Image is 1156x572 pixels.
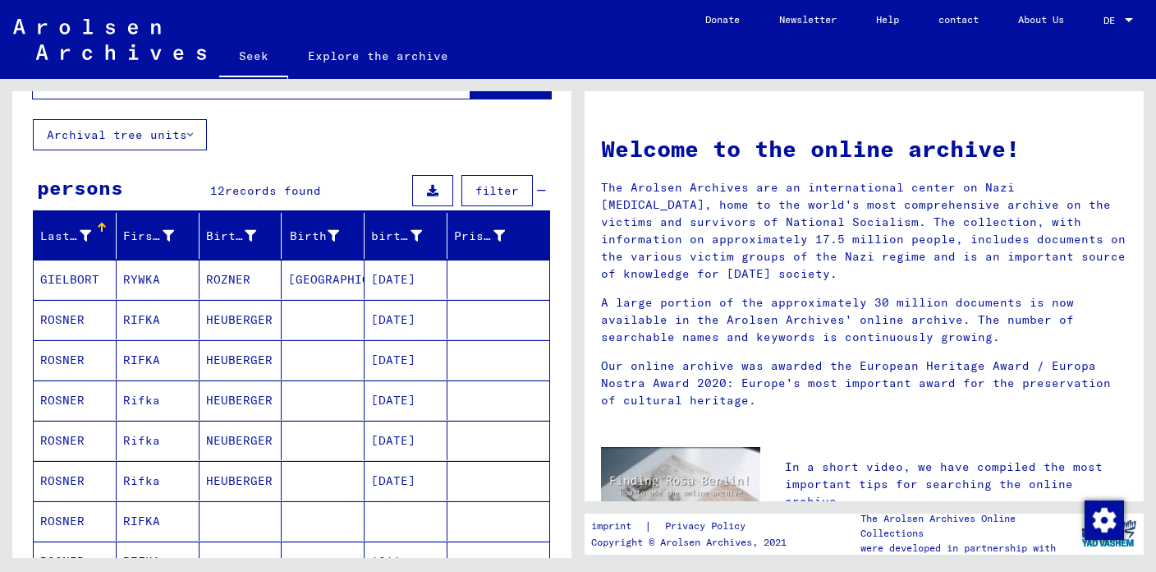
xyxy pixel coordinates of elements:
font: [DATE] [371,353,415,367]
button: filter [461,175,533,206]
img: Change consent [1085,501,1124,540]
font: [DATE] [371,473,415,488]
font: ROSNER [40,514,85,528]
font: In a short video, we have compiled the most important tips for searching the online archive. [785,459,1103,509]
font: ROSNER [40,353,85,367]
font: [DATE] [371,312,415,327]
font: Birth [290,228,327,243]
font: DE [1103,14,1115,26]
font: Rifka [123,473,160,488]
font: | [645,519,652,533]
img: video.jpg [601,447,760,533]
font: ROSNER [40,473,85,488]
font: were developed in partnership with [860,542,1056,554]
font: RIFKA [123,312,160,327]
div: Birth name [206,223,282,249]
mat-header-cell: Birth [282,213,365,259]
a: Seek [219,36,288,79]
font: ROSNER [40,393,85,408]
font: [DATE] [371,393,415,408]
font: Welcome to the online archive! [601,134,1020,163]
font: Copyright © Arolsen Archives, 2021 [591,536,787,548]
font: Donate [705,13,740,25]
div: Prisoner # [454,223,530,249]
font: GIELBORT [40,272,99,287]
font: About Us [1018,13,1064,25]
font: ROSNER [40,433,85,448]
font: [DATE] [371,272,415,287]
font: RYWKA [123,272,160,287]
font: [GEOGRAPHIC_DATA] [288,272,414,287]
font: HEUBERGER [206,473,273,488]
font: ROZNER [206,272,250,287]
font: Last name [40,228,107,243]
mat-header-cell: birth date [365,213,447,259]
div: First name [123,223,199,249]
font: ROSNER [40,312,85,327]
div: Last name [40,223,116,249]
font: NEUBERGER [206,433,273,448]
font: HEUBERGER [206,393,273,408]
font: RIFKA [123,554,160,569]
img: Arolsen_neg.svg [13,19,206,60]
font: Seek [239,48,268,63]
mat-header-cell: Prisoner # [447,213,549,259]
font: imprint [591,519,631,532]
font: birth date [371,228,445,243]
font: Rifka [123,433,160,448]
font: ROSNER [40,554,85,569]
font: HEUBERGER [206,312,273,327]
a: Explore the archive [288,36,468,76]
font: contact [938,13,979,25]
a: imprint [591,518,645,535]
font: A large portion of the approximately 30 million documents is now available in the Arolsen Archive... [601,295,1074,344]
button: Archival tree units [33,119,207,150]
mat-header-cell: Birth name [200,213,282,259]
mat-header-cell: First name [117,213,200,259]
font: 12 [210,183,225,198]
font: RIFKA [123,353,160,367]
font: Prisoner # [454,228,528,243]
font: Explore the archive [308,48,448,63]
font: persons [37,175,123,200]
font: Newsletter [779,13,837,25]
div: birth date [371,223,447,249]
font: Rifka [123,393,160,408]
mat-header-cell: Last name [34,213,117,259]
font: filter [475,183,519,198]
font: Birth name [206,228,280,243]
img: yv_logo.png [1078,513,1140,554]
font: 1911 [371,554,401,569]
font: RIFKA [123,514,160,528]
div: Birth [288,223,364,249]
font: records found [225,183,321,198]
font: [DATE] [371,433,415,448]
font: First name [123,228,197,243]
font: HEUBERGER [206,353,273,367]
font: The Arolsen Archives are an international center on Nazi [MEDICAL_DATA], home to the world's most... [601,180,1126,281]
font: Our online archive was awarded the European Heritage Award / Europa Nostra Award 2020: Europe's m... [601,358,1111,408]
a: Privacy Policy [652,518,765,535]
font: Help [876,13,899,25]
font: Archival tree units [47,127,187,142]
font: Privacy Policy [665,519,745,532]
